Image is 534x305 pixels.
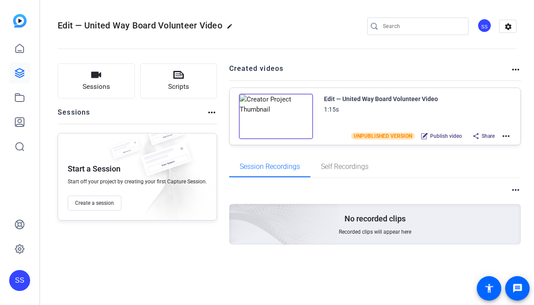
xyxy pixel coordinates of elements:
p: No recorded clips [345,214,406,224]
h2: Sessions [58,107,90,124]
input: Search [383,21,462,32]
mat-icon: message [512,283,523,294]
mat-icon: more_horiz [207,107,217,118]
mat-icon: edit [227,23,237,34]
span: Recorded clips will appear here [339,228,411,235]
div: Edit — United Way Board Volunteer Video [324,94,438,104]
span: Share [482,133,495,140]
span: Scripts [168,82,189,92]
img: fake-session.png [142,120,190,152]
button: Scripts [140,63,217,98]
span: UNPUBLISHED VERSION [351,133,415,140]
span: Session Recordings [240,163,300,170]
span: Edit — United Way Board Volunteer Video [58,20,222,31]
mat-icon: accessibility [484,283,494,294]
span: Publish video [430,133,462,140]
div: 1:15s [324,104,339,115]
mat-icon: more_horiz [510,185,521,195]
div: SS [9,270,30,291]
span: Create a session [75,200,114,207]
img: fake-session.png [133,142,199,186]
span: Sessions [83,82,110,92]
mat-icon: settings [500,20,517,33]
div: SS [477,18,492,33]
img: embarkstudio-empty-session.png [127,131,212,224]
p: Start a Session [68,164,121,174]
img: fake-session.png [106,139,145,165]
h2: Created videos [229,63,511,81]
img: Creator Project Thumbnail [239,94,313,139]
mat-icon: more_horiz [510,64,521,75]
ngx-avatar: Studio Support [477,18,493,34]
mat-icon: more_horiz [501,131,511,141]
button: Create a session [68,196,121,210]
img: blue-gradient.svg [13,14,27,28]
button: Sessions [58,63,135,98]
span: Self Recordings [321,163,369,170]
span: Start off your project by creating your first Capture Session. [68,178,207,185]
